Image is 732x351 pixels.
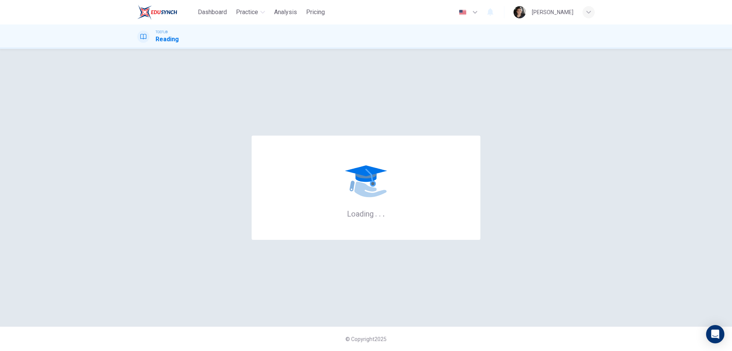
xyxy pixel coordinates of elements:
h6: . [379,207,381,219]
img: en [458,10,467,15]
span: Pricing [306,8,325,17]
span: © Copyright 2025 [345,336,387,342]
a: EduSynch logo [137,5,195,20]
div: [PERSON_NAME] [532,8,573,17]
h1: Reading [156,35,179,44]
span: Dashboard [198,8,227,17]
h6: . [382,207,385,219]
button: Pricing [303,5,328,19]
button: Practice [233,5,268,19]
span: TOEFL® [156,29,168,35]
img: EduSynch logo [137,5,177,20]
img: Profile picture [514,6,526,18]
span: Practice [236,8,258,17]
span: Analysis [274,8,297,17]
h6: . [375,207,377,219]
h6: Loading [347,209,385,218]
button: Dashboard [195,5,230,19]
div: Open Intercom Messenger [706,325,724,343]
button: Analysis [271,5,300,19]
